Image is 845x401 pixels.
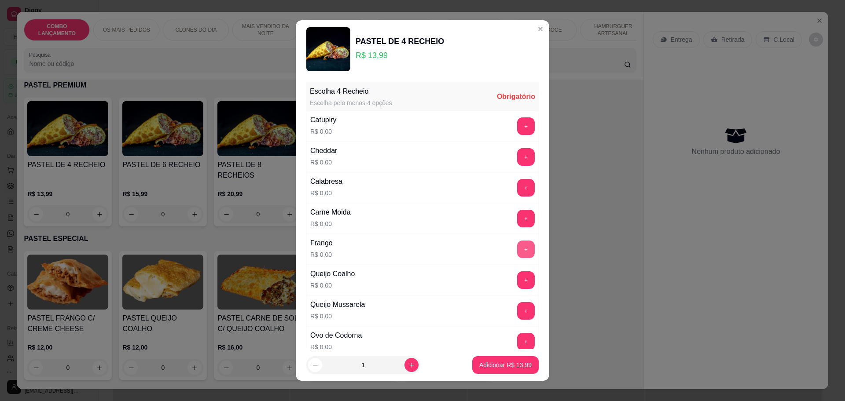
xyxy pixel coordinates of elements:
[517,148,535,166] button: add
[306,27,350,71] img: product-image
[310,250,333,259] p: R$ 0,00
[356,49,444,62] p: R$ 13,99
[310,330,362,341] div: Ovo de Codorna
[310,176,342,187] div: Calabresa
[310,189,342,197] p: R$ 0,00
[310,281,355,290] p: R$ 0,00
[517,333,535,350] button: add
[308,358,322,372] button: decrease-product-quantity
[310,98,392,107] div: Escolha pelo menos 4 opções
[310,269,355,279] div: Queijo Coalho
[310,86,392,97] div: Escolha 4 Recheio
[310,115,337,125] div: Catupiry
[310,312,365,321] p: R$ 0,00
[404,358,419,372] button: increase-product-quantity
[517,210,535,227] button: add
[310,207,351,218] div: Carne Moida
[310,343,362,351] p: R$ 0,00
[497,91,535,102] div: Obrigatório
[310,238,333,248] div: Frango
[310,158,337,167] p: R$ 0,00
[472,356,539,374] button: Adicionar R$ 13,99
[517,271,535,289] button: add
[517,179,535,197] button: add
[517,241,535,258] button: add
[310,219,351,228] p: R$ 0,00
[479,361,532,369] p: Adicionar R$ 13,99
[310,299,365,310] div: Queijo Mussarela
[310,127,337,136] p: R$ 0,00
[356,35,444,47] div: PASTEL DE 4 RECHEIO
[517,117,535,135] button: add
[533,22,547,36] button: Close
[310,146,337,156] div: Cheddar
[517,302,535,320] button: add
